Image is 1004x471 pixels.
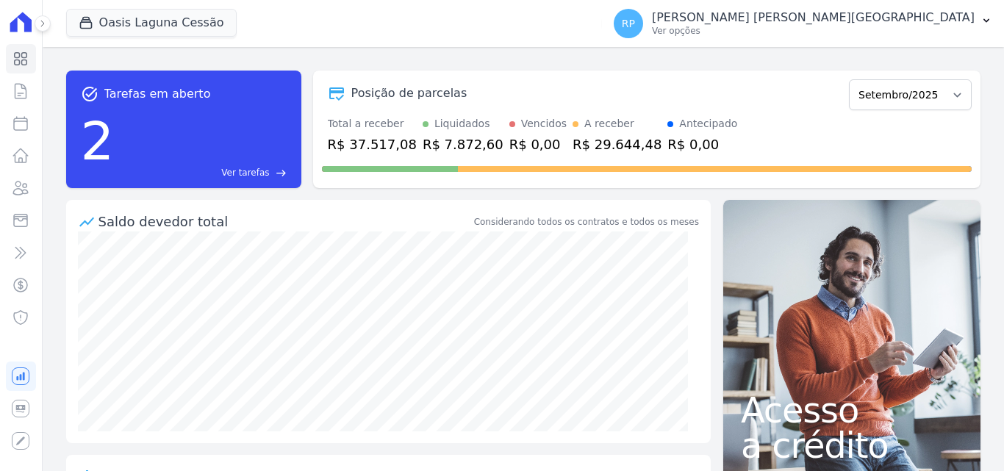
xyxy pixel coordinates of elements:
[328,134,417,154] div: R$ 37.517,08
[434,116,490,132] div: Liquidados
[423,134,503,154] div: R$ 7.872,60
[66,9,237,37] button: Oasis Laguna Cessão
[741,428,963,463] span: a crédito
[652,25,975,37] p: Ver opções
[521,116,567,132] div: Vencidos
[351,85,467,102] div: Posição de parcelas
[584,116,634,132] div: A receber
[120,166,286,179] a: Ver tarefas east
[221,166,269,179] span: Ver tarefas
[602,3,1004,44] button: RP [PERSON_NAME] [PERSON_NAME][GEOGRAPHIC_DATA] Ver opções
[81,103,115,179] div: 2
[741,392,963,428] span: Acesso
[573,134,661,154] div: R$ 29.644,48
[98,212,471,231] div: Saldo devedor total
[276,168,287,179] span: east
[328,116,417,132] div: Total a receber
[81,85,98,103] span: task_alt
[652,10,975,25] p: [PERSON_NAME] [PERSON_NAME][GEOGRAPHIC_DATA]
[509,134,567,154] div: R$ 0,00
[622,18,635,29] span: RP
[667,134,737,154] div: R$ 0,00
[679,116,737,132] div: Antecipado
[474,215,699,229] div: Considerando todos os contratos e todos os meses
[104,85,211,103] span: Tarefas em aberto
